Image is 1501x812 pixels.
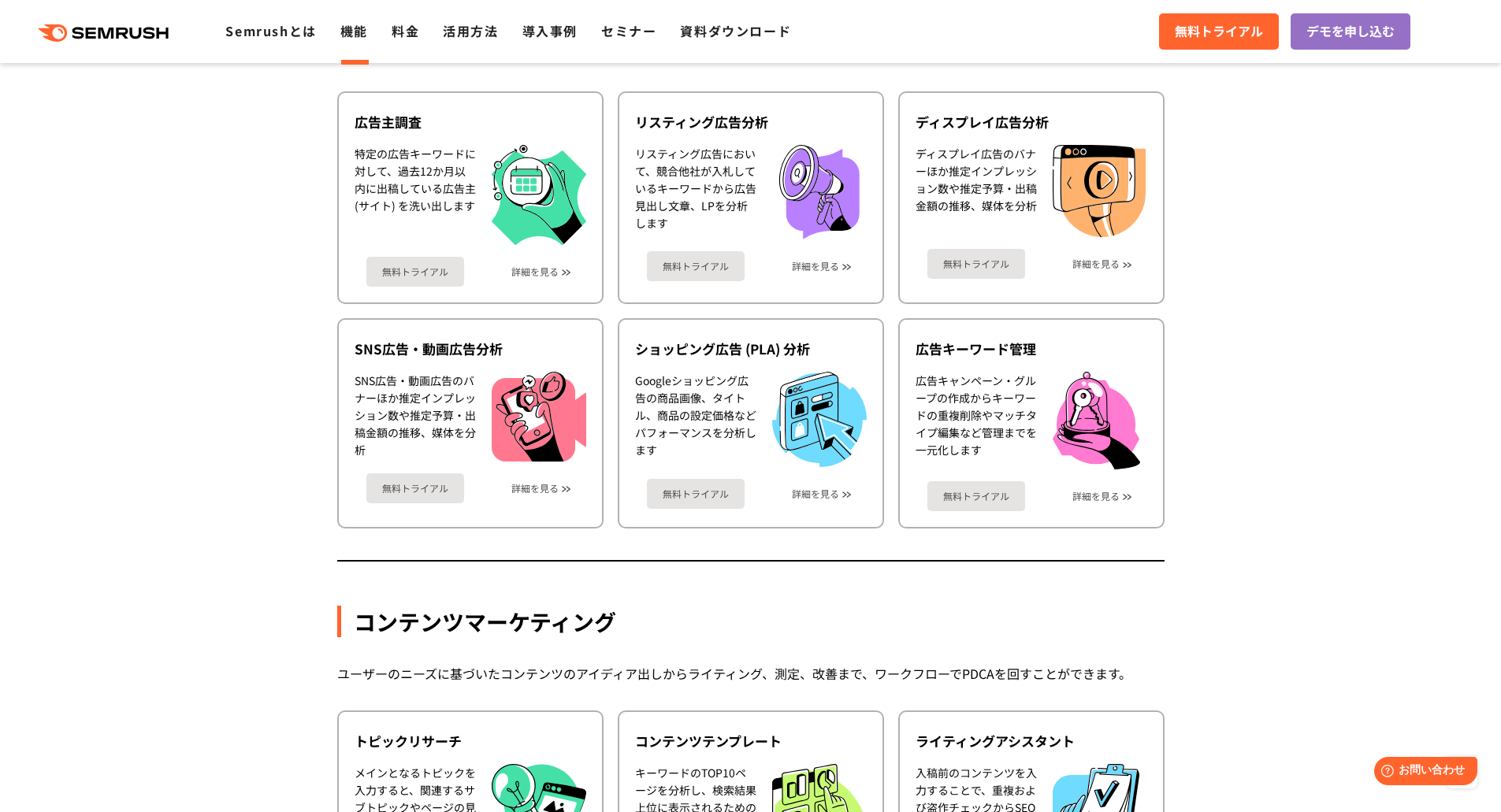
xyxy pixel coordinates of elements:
[337,606,1165,637] div: コンテンツマーケティング
[916,732,1147,751] div: ライティングアシスタント
[1072,258,1120,269] a: 詳細を見る
[916,145,1037,238] div: ディスプレイ広告のバナーほか推定インプレッション数や推定予算・出稿金額の推移、媒体を分析
[511,266,559,277] a: 詳細を見る
[772,372,867,467] img: ショッピング広告 (PLA) 分析
[492,372,586,462] img: SNS広告・動画広告分析
[366,257,464,287] a: 無料トライアル
[647,251,745,281] a: 無料トライアル
[1291,13,1410,50] a: デモを申し込む
[927,481,1025,511] a: 無料トライアル
[1306,21,1395,42] span: デモを申し込む
[443,21,498,40] a: 活用方法
[355,113,586,132] div: 広告主調査
[1361,751,1484,795] iframe: Help widget launcher
[392,21,419,40] a: 料金
[355,145,476,245] div: 特定の広告キーワードに対して、過去12か月以内に出稿している広告主 (サイト) を洗い出します
[916,113,1147,132] div: ディスプレイ広告分析
[916,372,1037,470] div: 広告キャンペーン・グループの作成からキーワードの重複削除やマッチタイプ編集など管理までを一元化します
[635,113,867,132] div: リスティング広告分析
[927,249,1025,279] a: 無料トライアル
[635,732,867,751] div: コンテンツテンプレート
[1072,491,1120,502] a: 詳細を見る
[680,21,791,40] a: 資料ダウンロード
[522,21,578,40] a: 導入事例
[337,662,1165,685] div: ユーザーのニーズに基づいたコンテンツのアイディア出しからライティング、測定、改善まで、ワークフローでPDCAを回すことができます。
[355,372,476,462] div: SNS広告・動画広告のバナーほか推定インプレッション数や推定予算・出稿金額の推移、媒体を分析
[635,372,756,467] div: Googleショッピング広告の商品画像、タイトル、商品の設定価格などパフォーマンスを分析します
[772,145,867,239] img: リスティング広告分析
[1053,145,1146,238] img: ディスプレイ広告分析
[355,732,586,751] div: トピックリサーチ
[792,261,839,272] a: 詳細を見る
[916,339,1147,358] div: 広告キーワード管理
[635,145,756,239] div: リスティング広告において、競合他社が入札しているキーワードから広告見出し文章、LPを分析します
[355,339,586,358] div: SNS広告・動画広告分析
[340,21,368,40] a: 機能
[601,21,656,40] a: セミナー
[635,339,867,358] div: ショッピング広告 (PLA) 分析
[225,21,316,40] a: Semrushとは
[1175,21,1263,42] span: 無料トライアル
[366,473,464,503] a: 無料トライアル
[1053,372,1141,470] img: 広告キーワード管理
[792,488,839,499] a: 詳細を見る
[647,479,745,509] a: 無料トライアル
[511,483,559,494] a: 詳細を見る
[1159,13,1279,50] a: 無料トライアル
[492,145,586,245] img: 広告主調査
